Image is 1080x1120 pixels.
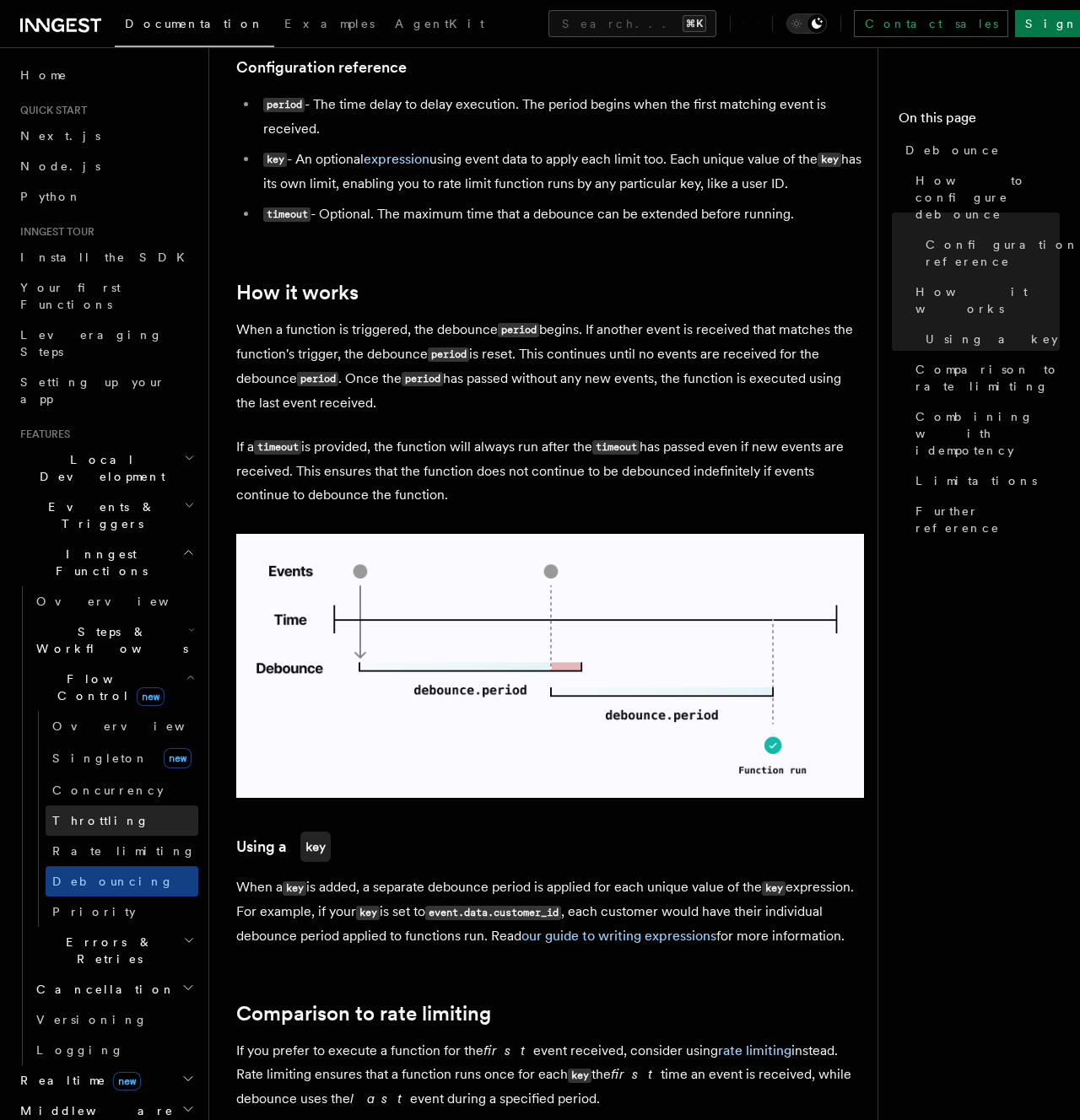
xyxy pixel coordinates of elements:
code: period [263,98,305,112]
a: Comparison to rate limiting [236,1002,491,1026]
span: How to configure debounce [915,172,1060,223]
span: Versioning [36,1013,148,1026]
span: Inngest Functions [13,546,182,579]
span: Your first Functions [20,281,121,311]
span: Local Development [13,451,184,485]
a: Further reference [909,496,1060,543]
span: Overview [52,719,226,733]
code: key [263,153,287,167]
a: How to configure debounce [909,165,1060,229]
a: Comparison to rate limiting [909,354,1060,401]
p: When a is added, a separate debounce period is applied for each unique value of the expression. F... [236,875,864,948]
a: Setting up your app [13,367,198,414]
span: Python [20,190,82,203]
a: Contact sales [854,10,1008,37]
a: Python [13,181,198,212]
code: timeout [254,440,301,455]
span: Cancellation [30,981,175,998]
a: Singletonnew [46,741,198,775]
span: Combining with idempotency [915,408,1060,459]
code: key [568,1069,591,1083]
code: key [283,881,306,896]
code: key [300,832,331,862]
a: our guide to writing expressions [521,928,716,944]
button: Events & Triggers [13,492,198,539]
span: Debouncing [52,875,174,888]
button: Realtimenew [13,1065,198,1096]
li: - The time delay to delay execution. The period begins when the first matching event is received. [258,93,864,141]
code: period [297,372,338,386]
em: first [611,1066,661,1082]
a: Configuration reference [919,229,1060,277]
span: Next.js [20,129,100,143]
span: Setting up your app [20,375,165,406]
a: Overview [46,711,198,741]
a: Debouncing [46,866,198,897]
a: Node.js [13,151,198,181]
code: timeout [592,440,640,455]
p: If a is provided, the function will always run after the has passed even if new events are receiv... [236,435,864,507]
a: Throttling [46,805,198,836]
span: Singleton [52,751,148,765]
a: Using akey [236,832,331,862]
span: Realtime [13,1072,141,1089]
a: Next.js [13,121,198,151]
p: If you prefer to execute a function for the event received, consider using instead. Rate limiting... [236,1039,864,1111]
kbd: ⌘K [683,15,706,32]
a: Limitations [909,466,1060,496]
a: AgentKit [385,5,494,46]
code: timeout [263,207,310,222]
em: first [483,1042,533,1058]
span: Errors & Retries [30,934,183,967]
a: Overview [30,586,198,617]
code: key [762,881,786,896]
a: Home [13,60,198,90]
span: Flow Control [30,670,186,704]
code: key [818,153,841,167]
button: Errors & Retries [30,927,198,974]
code: period [428,347,469,362]
a: Concurrency [46,775,198,805]
code: period [498,323,539,337]
button: Flow Controlnew [30,664,198,711]
a: Versioning [30,1004,198,1035]
span: Documentation [125,17,264,30]
span: AgentKit [395,17,484,30]
span: Debounce [905,142,1000,159]
span: Further reference [915,503,1060,536]
a: Combining with idempotency [909,401,1060,466]
code: event.data.customer_id [425,906,561,920]
button: Local Development [13,444,198,492]
span: Limitations [915,472,1037,489]
a: Debounce [899,135,1060,165]
a: How it works [236,281,359,304]
li: - An optional using event data to apply each limit too. Each unique value of the has its own limi... [258,148,864,196]
span: Priority [52,905,136,918]
span: Logging [36,1043,124,1057]
li: - Optional. The maximum time that a debounce can be extended before running. [258,202,864,227]
span: Install the SDK [20,250,195,264]
span: Rate limiting [52,844,196,858]
a: Your first Functions [13,272,198,320]
span: Steps & Workflows [30,623,188,657]
a: Configuration reference [236,56,407,79]
a: Install the SDK [13,242,198,272]
p: When a function is triggered, the debounce begins. If another event is received that matches the ... [236,318,864,415]
a: Leveraging Steps [13,320,198,367]
a: Logging [30,1035,198,1065]
code: period [402,372,443,386]
span: Home [20,67,67,83]
span: Using a key [926,331,1058,347]
span: Concurrency [52,783,164,797]
span: Leveraging Steps [20,328,163,358]
span: Configuration reference [926,236,1079,270]
span: How it works [915,283,1060,317]
h4: On this page [899,108,1060,135]
span: new [113,1072,141,1090]
a: Priority [46,897,198,927]
a: How it works [909,277,1060,324]
span: Events & Triggers [13,498,184,532]
div: Flow Controlnew [30,711,198,927]
span: Inngest tour [13,225,94,239]
a: Examples [274,5,385,46]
